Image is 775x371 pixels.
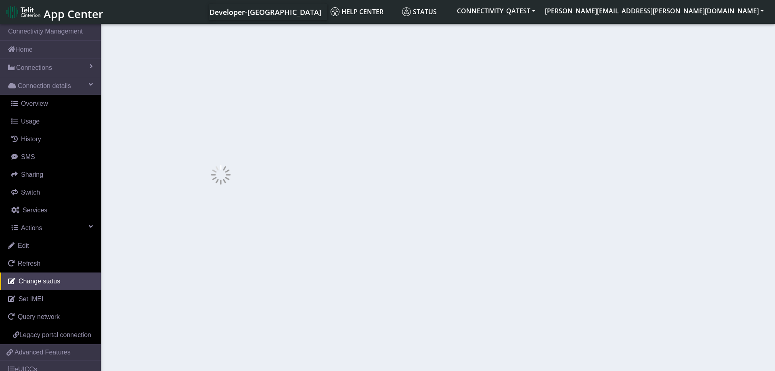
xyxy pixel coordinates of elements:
span: Sharing [21,171,43,178]
a: Actions [3,219,101,237]
span: Connection details [18,81,71,91]
img: logo-telit-cinterion-gw-new.png [6,6,40,19]
span: Status [402,7,437,16]
a: History [3,130,101,148]
button: CONNECTIVITY_QATEST [452,4,540,18]
span: Usage [21,118,40,125]
a: SMS [3,148,101,166]
a: Usage [3,113,101,130]
a: Sharing [3,166,101,184]
img: knowledge.svg [331,7,339,16]
span: Developer-[GEOGRAPHIC_DATA] [209,7,321,17]
img: status.svg [402,7,411,16]
span: Switch [21,189,40,196]
span: Change status [19,278,60,285]
span: Help center [331,7,383,16]
span: Query network [18,313,60,320]
span: Connections [16,63,52,73]
button: [PERSON_NAME][EMAIL_ADDRESS][PERSON_NAME][DOMAIN_NAME] [540,4,769,18]
span: History [21,136,41,143]
a: Status [399,4,452,20]
span: Edit [18,242,29,249]
span: Set IMEI [19,296,43,302]
a: Services [3,201,101,219]
a: Overview [3,95,101,113]
span: Services [23,207,47,214]
a: App Center [6,3,102,21]
span: SMS [21,153,35,160]
a: Switch [3,184,101,201]
span: Actions [21,224,42,231]
span: Advanced Features [15,348,71,357]
span: Refresh [18,260,40,267]
img: loading.gif [211,165,231,185]
a: Help center [327,4,399,20]
span: Legacy portal connection [19,331,91,338]
span: Overview [21,100,48,107]
a: Your current platform instance [209,4,321,20]
span: App Center [44,6,103,21]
